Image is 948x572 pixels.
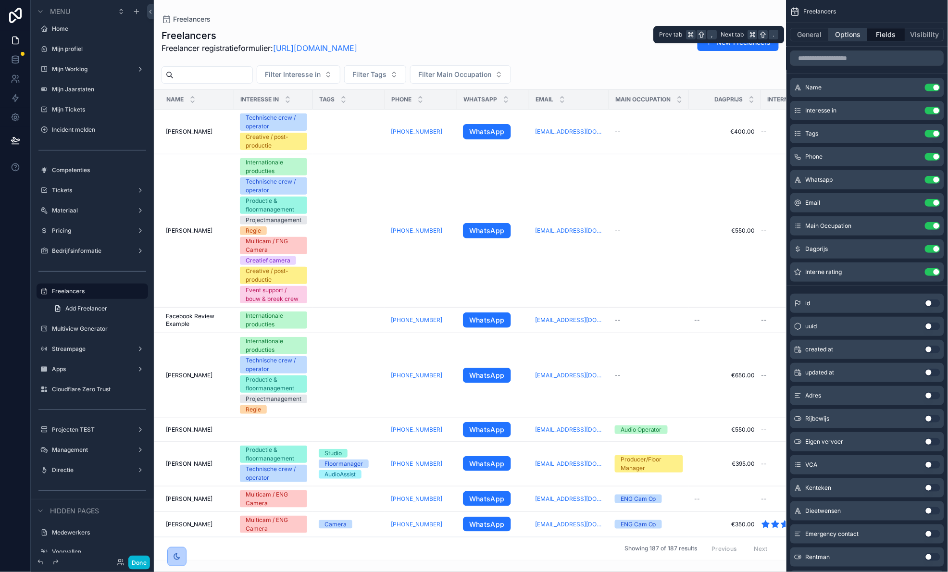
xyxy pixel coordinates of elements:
button: Visibility [906,28,944,41]
a: Add Freelancer [48,301,148,316]
label: Incident melden [52,126,146,134]
label: Multiview Generator [52,325,146,333]
label: Mijn profiel [52,45,146,53]
button: Options [829,28,868,41]
button: Done [128,556,150,570]
label: Bedrijfsinformatie [52,247,133,255]
label: Mijn Jaarstaten [52,86,146,93]
label: Materiaal [52,207,133,214]
span: Phone [391,96,412,103]
span: Email [536,96,553,103]
button: General [790,28,829,41]
label: Pricing [52,227,133,235]
span: Phone [806,153,823,161]
label: Cloudflare Zero Trust [52,385,146,393]
label: Voorvallen [52,548,146,556]
label: Home [52,25,146,33]
span: Name [166,96,184,103]
span: Kenteken [806,484,832,492]
label: Competenties [52,166,146,174]
label: Tickets [52,187,133,194]
label: Apps [52,365,133,373]
span: Main Occupation [615,96,671,103]
span: Tags [806,130,819,137]
span: Name [806,84,822,91]
span: Interesse in [240,96,279,103]
button: Fields [868,28,906,41]
span: Showing 187 of 187 results [624,545,697,553]
span: Prev tab [660,31,683,38]
span: , [709,31,716,38]
label: Medewerkers [52,529,146,536]
span: VCA [806,461,818,469]
span: Dagprijs [806,245,828,253]
label: Streampage [52,345,133,353]
span: Eigen vervoer [806,438,844,446]
span: Freelancers [804,8,836,15]
span: Main Occupation [806,222,852,230]
span: updated at [806,369,835,376]
span: Interne rating [767,96,815,103]
label: Management [52,446,133,454]
span: Dieetwensen [806,507,841,515]
label: Directie [52,466,133,474]
span: uuid [806,323,817,330]
span: . [770,31,778,38]
span: Adres [806,392,822,399]
span: created at [806,346,834,353]
span: Whatsapp [463,96,497,103]
span: Emergency contact [806,530,859,538]
span: Menu [50,7,70,16]
span: Next tab [721,31,744,38]
span: Rijbewijs [806,415,830,423]
span: id [806,299,811,307]
span: Dagprijs [714,96,743,103]
span: Add Freelancer [65,305,107,312]
span: Rentman [806,553,830,561]
span: Email [806,199,821,207]
label: Projecten TEST [52,426,133,434]
span: Tags [319,96,335,103]
span: Interesse in [806,107,837,114]
label: Mijn Tickets [52,106,146,113]
span: Hidden pages [50,506,99,516]
label: Mijn Worklog [52,65,133,73]
span: Whatsapp [806,176,833,184]
span: Interne rating [806,268,842,276]
label: Freelancers [52,287,142,295]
